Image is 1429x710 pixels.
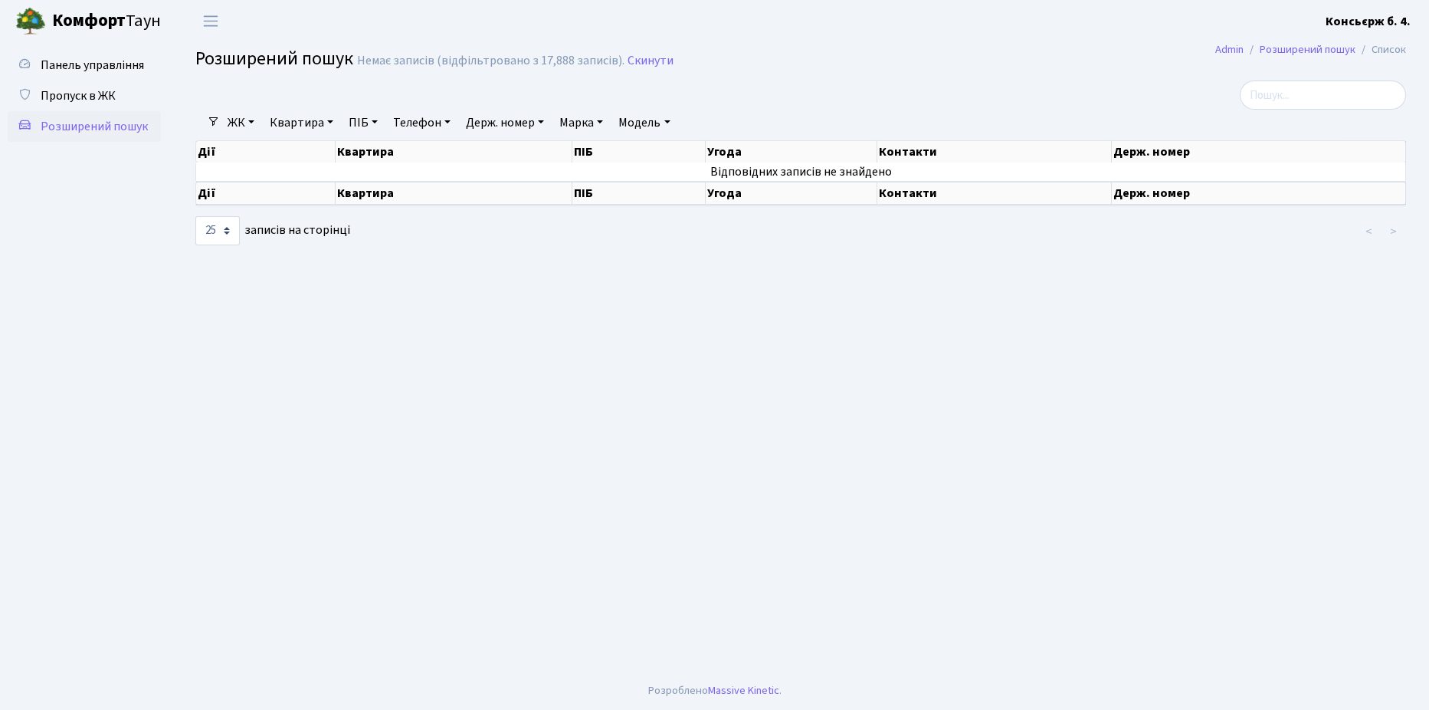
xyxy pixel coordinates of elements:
[195,216,240,245] select: записів на сторінці
[41,57,144,74] span: Панель управління
[336,141,572,163] th: Квартира
[195,216,350,245] label: записів на сторінці
[41,87,116,104] span: Пропуск в ЖК
[1112,182,1406,205] th: Держ. номер
[41,118,148,135] span: Розширений пошук
[628,54,674,68] a: Скинути
[195,45,353,72] span: Розширений пошук
[612,110,676,136] a: Модель
[8,81,161,111] a: Пропуск в ЖК
[708,682,779,698] a: Massive Kinetic
[52,8,161,35] span: Таун
[1355,41,1406,58] li: Список
[196,182,336,205] th: Дії
[706,141,877,163] th: Угода
[1326,13,1411,30] b: Консьєрж б. 4.
[196,163,1406,181] td: Відповідних записів не знайдено
[264,110,339,136] a: Квартира
[52,8,126,33] b: Комфорт
[8,50,161,81] a: Панель управління
[1192,34,1429,66] nav: breadcrumb
[877,141,1113,163] th: Контакти
[877,182,1113,205] th: Контакти
[1260,41,1355,58] a: Розширений пошук
[221,110,261,136] a: ЖК
[343,110,384,136] a: ПІБ
[336,182,572,205] th: Квартира
[572,182,706,205] th: ПІБ
[8,111,161,142] a: Розширений пошук
[1326,12,1411,31] a: Консьєрж б. 4.
[15,6,46,37] img: logo.png
[192,8,230,34] button: Переключити навігацію
[1215,41,1244,58] a: Admin
[572,141,706,163] th: ПІБ
[460,110,550,136] a: Держ. номер
[387,110,457,136] a: Телефон
[648,682,782,699] div: Розроблено .
[1240,81,1406,110] input: Пошук...
[196,141,336,163] th: Дії
[1112,141,1406,163] th: Держ. номер
[706,182,877,205] th: Угода
[553,110,609,136] a: Марка
[357,54,624,68] div: Немає записів (відфільтровано з 17,888 записів).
